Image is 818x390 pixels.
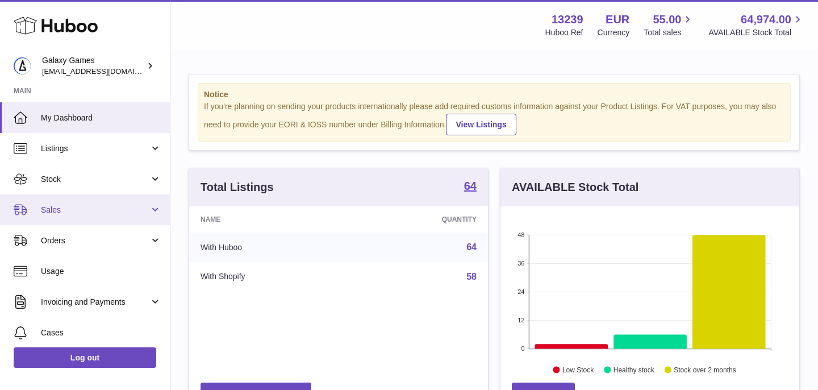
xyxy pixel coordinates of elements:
th: Name [189,206,350,233]
div: If you're planning on sending your products internationally please add required customs informati... [204,101,784,135]
a: View Listings [446,114,516,135]
td: With Huboo [189,233,350,262]
span: Usage [41,266,161,277]
span: Cases [41,327,161,338]
span: AVAILABLE Stock Total [708,27,804,38]
a: 58 [466,272,477,281]
text: 36 [517,260,524,267]
div: Currency [598,27,630,38]
div: Huboo Ref [545,27,583,38]
text: 12 [517,317,524,323]
text: Stock over 2 months [674,366,736,374]
span: My Dashboard [41,113,161,123]
span: Listings [41,143,149,154]
div: Galaxy Games [42,55,144,77]
span: Invoicing and Payments [41,297,149,308]
h3: Total Listings [201,180,274,195]
strong: EUR [606,12,629,27]
text: Low Stock [562,366,594,374]
text: 0 [521,345,524,352]
span: Total sales [644,27,694,38]
h3: AVAILABLE Stock Total [512,180,638,195]
text: 24 [517,288,524,295]
strong: 13239 [552,12,583,27]
a: 64 [466,242,477,252]
td: With Shopify [189,262,350,292]
span: [EMAIL_ADDRESS][DOMAIN_NAME] [42,67,167,76]
span: 64,974.00 [741,12,791,27]
span: Sales [41,205,149,215]
a: Log out [14,347,156,368]
text: 48 [517,231,524,238]
span: 55.00 [653,12,681,27]
span: Orders [41,235,149,246]
a: 55.00 Total sales [644,12,694,38]
span: Stock [41,174,149,185]
img: shop@backgammongalaxy.com [14,57,31,74]
a: 64,974.00 AVAILABLE Stock Total [708,12,804,38]
text: Healthy stock [613,366,655,374]
a: 64 [464,180,477,194]
th: Quantity [350,206,488,233]
strong: 64 [464,180,477,192]
strong: Notice [204,89,784,100]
